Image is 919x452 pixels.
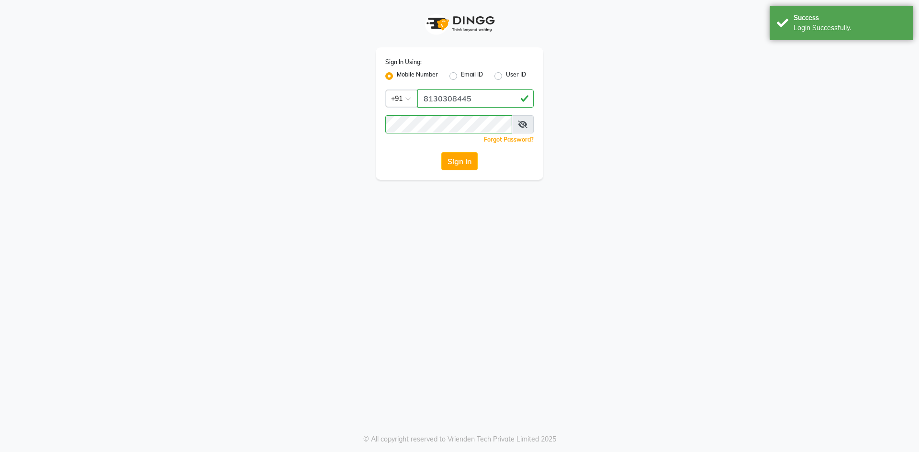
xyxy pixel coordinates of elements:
img: logo1.svg [421,10,498,38]
input: Username [385,115,512,133]
label: Email ID [461,70,483,82]
input: Username [417,89,534,108]
div: Login Successfully. [794,23,906,33]
label: User ID [506,70,526,82]
label: Mobile Number [397,70,438,82]
label: Sign In Using: [385,58,422,66]
button: Sign In [441,152,478,170]
div: Success [794,13,906,23]
a: Forgot Password? [484,136,534,143]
